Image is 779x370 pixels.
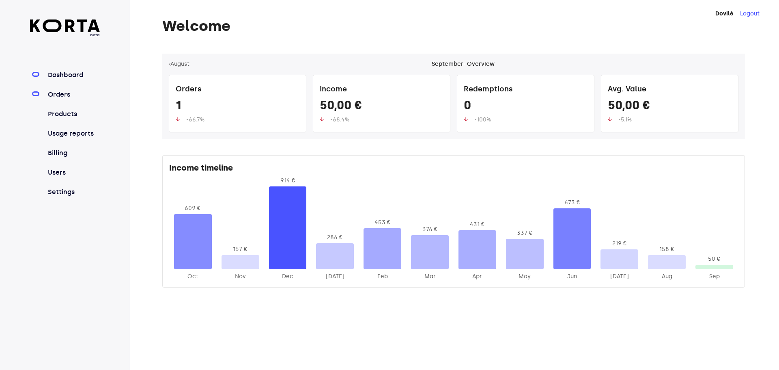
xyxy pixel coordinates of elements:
[30,19,100,38] a: beta
[608,98,732,116] div: 50,00 €
[506,229,544,237] div: 337 €
[506,273,544,281] div: 2025-May
[553,199,591,207] div: 673 €
[269,273,307,281] div: 2024-Dec
[169,60,189,68] button: ‹August
[432,60,495,68] div: September - Overview
[715,10,734,17] strong: Dovilė
[316,273,354,281] div: 2025-Jan
[608,82,732,98] div: Avg. Value
[174,204,212,212] div: 609 €
[176,117,180,121] img: up
[46,168,100,177] a: Users
[316,234,354,242] div: 286 €
[740,10,760,18] button: Logout
[169,162,738,177] div: Income timeline
[464,98,587,116] div: 0
[364,219,401,227] div: 453 €
[695,273,733,281] div: 2025-Sep
[30,32,100,38] span: beta
[162,18,745,34] h1: Welcome
[30,19,100,32] img: Korta
[46,109,100,119] a: Products
[176,98,299,116] div: 1
[600,240,638,248] div: 219 €
[330,116,349,123] span: -68.4%
[269,177,307,185] div: 914 €
[174,273,212,281] div: 2024-Oct
[46,70,100,80] a: Dashboard
[320,98,443,116] div: 50,00 €
[600,273,638,281] div: 2025-Jul
[320,82,443,98] div: Income
[222,245,259,253] div: 157 €
[458,273,496,281] div: 2025-Apr
[458,221,496,229] div: 431 €
[474,116,491,123] span: -100%
[618,116,632,123] span: -5.1%
[553,273,591,281] div: 2025-Jun
[464,82,587,98] div: Redemptions
[648,245,686,253] div: 158 €
[46,129,100,138] a: Usage reports
[695,255,733,263] div: 50 €
[176,82,299,98] div: Orders
[320,117,324,121] img: up
[46,187,100,197] a: Settings
[411,273,449,281] div: 2025-Mar
[222,273,259,281] div: 2024-Nov
[411,225,449,234] div: 376 €
[464,117,468,121] img: up
[46,148,100,158] a: Billing
[648,273,686,281] div: 2025-Aug
[46,90,100,100] a: Orders
[608,117,612,121] img: up
[186,116,204,123] span: -66.7%
[364,273,401,281] div: 2025-Feb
